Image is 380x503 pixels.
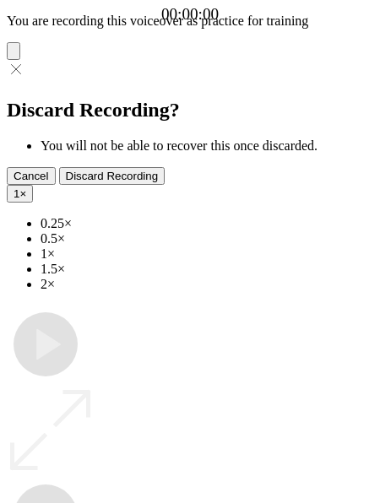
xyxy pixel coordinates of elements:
li: 1.5× [41,262,373,277]
span: 1 [14,187,19,200]
li: 2× [41,277,373,292]
li: 0.25× [41,216,373,231]
button: 1× [7,185,33,203]
a: 00:00:00 [161,5,219,24]
li: 1× [41,246,373,262]
li: You will not be able to recover this once discarded. [41,138,373,154]
p: You are recording this voiceover as practice for training [7,14,373,29]
h2: Discard Recording? [7,99,373,122]
button: Cancel [7,167,56,185]
button: Discard Recording [59,167,166,185]
li: 0.5× [41,231,373,246]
